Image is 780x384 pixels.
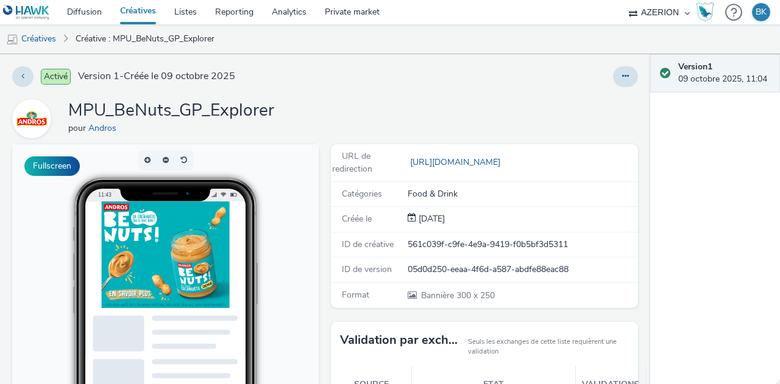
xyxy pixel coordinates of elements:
li: Desktop [205,267,291,281]
span: pour [68,122,88,134]
img: Hawk Academy [696,2,714,22]
a: Andros [88,122,121,134]
small: Seuls les exchanges de cette liste requièrent une validation [468,337,629,357]
span: Desktop [221,270,249,278]
div: Food & Drink [408,188,637,200]
a: Andros [12,113,56,124]
div: BK [756,3,767,21]
span: Format [342,289,369,301]
span: QR Code [221,285,250,292]
div: 09 octobre 2025, 11:04 [678,61,770,86]
strong: Version 1 [678,61,712,72]
img: mobile [6,33,18,46]
a: Créative : MPU_BeNuts_GP_Explorer [69,24,221,54]
span: Créée le [342,213,372,225]
div: Création 09 octobre 2025, 11:04 [416,213,445,225]
span: Catégories [342,188,382,200]
span: Version 1 - Créée le 09 octobre 2025 [78,69,235,83]
span: Smartphone [221,256,261,263]
span: ID de version [342,264,392,275]
span: ID de créative [342,239,394,250]
span: [DATE] [416,213,445,225]
div: 561c039f-c9fe-4e9a-9419-f0b5bf3d5311 [408,239,637,251]
span: Bannière [421,290,456,301]
li: Smartphone [205,252,291,267]
img: undefined Logo [3,5,50,20]
button: Fullscreen [24,156,80,176]
span: URL de redirection [332,150,372,174]
span: 11:43 [86,47,99,54]
span: 300 x 250 [420,290,495,301]
span: Activé [41,69,71,85]
div: 05d0d250-eeaa-4f6d-a587-abdfe88eac88 [408,264,637,276]
img: Andros [14,101,49,136]
li: QR Code [205,281,291,296]
a: [URL][DOMAIN_NAME] [408,156,505,168]
h1: MPU_BeNuts_GP_Explorer [68,99,274,122]
h3: Validation par exchange [340,331,461,349]
img: Advertisement preview [90,57,218,164]
a: Hawk Academy [696,2,719,22]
